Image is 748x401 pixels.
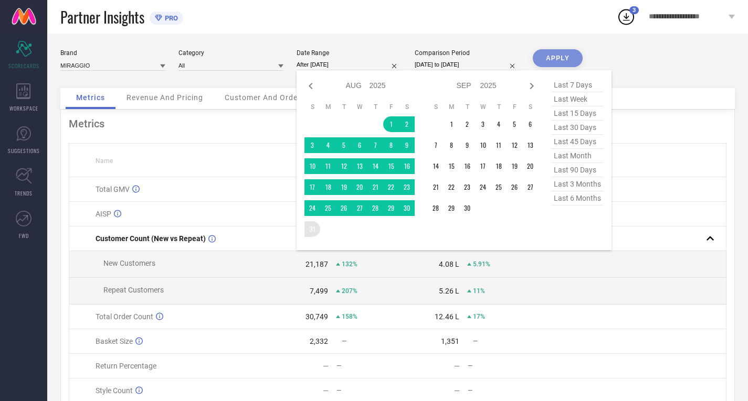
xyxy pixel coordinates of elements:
[96,312,153,321] span: Total Order Count
[367,200,383,216] td: Thu Aug 28 2025
[304,179,320,195] td: Sun Aug 17 2025
[336,103,352,111] th: Tuesday
[305,260,328,268] div: 21,187
[323,386,329,395] div: —
[399,200,415,216] td: Sat Aug 30 2025
[304,158,320,174] td: Sun Aug 10 2025
[383,116,399,132] td: Fri Aug 01 2025
[507,137,522,153] td: Fri Sep 12 2025
[454,362,460,370] div: —
[304,221,320,237] td: Sun Aug 31 2025
[522,137,538,153] td: Sat Sep 13 2025
[352,103,367,111] th: Wednesday
[320,137,336,153] td: Mon Aug 04 2025
[428,137,444,153] td: Sun Sep 07 2025
[8,62,39,70] span: SCORECARDS
[352,200,367,216] td: Wed Aug 27 2025
[551,149,604,163] span: last month
[439,260,459,268] div: 4.08 L
[617,7,636,26] div: Open download list
[551,78,604,92] span: last 7 days
[320,200,336,216] td: Mon Aug 25 2025
[468,387,529,394] div: —
[96,157,113,165] span: Name
[459,179,475,195] td: Tue Sep 23 2025
[336,137,352,153] td: Tue Aug 05 2025
[304,103,320,111] th: Sunday
[459,200,475,216] td: Tue Sep 30 2025
[336,158,352,174] td: Tue Aug 12 2025
[342,261,357,268] span: 132%
[96,386,133,395] span: Style Count
[305,312,328,321] div: 30,749
[320,158,336,174] td: Mon Aug 11 2025
[491,179,507,195] td: Thu Sep 25 2025
[320,103,336,111] th: Monday
[96,362,156,370] span: Return Percentage
[352,137,367,153] td: Wed Aug 06 2025
[551,106,604,121] span: last 15 days
[522,103,538,111] th: Saturday
[475,137,491,153] td: Wed Sep 10 2025
[342,338,346,345] span: —
[383,200,399,216] td: Fri Aug 29 2025
[399,158,415,174] td: Sat Aug 16 2025
[441,337,459,345] div: 1,351
[352,158,367,174] td: Wed Aug 13 2025
[459,103,475,111] th: Tuesday
[444,158,459,174] td: Mon Sep 15 2025
[304,200,320,216] td: Sun Aug 24 2025
[459,116,475,132] td: Tue Sep 02 2025
[428,200,444,216] td: Sun Sep 28 2025
[225,93,305,102] span: Customer And Orders
[297,59,402,70] input: Select date range
[454,386,460,395] div: —
[428,158,444,174] td: Sun Sep 14 2025
[399,179,415,195] td: Sat Aug 23 2025
[444,103,459,111] th: Monday
[310,337,328,345] div: 2,332
[444,137,459,153] td: Mon Sep 08 2025
[551,135,604,149] span: last 45 days
[103,286,164,294] span: Repeat Customers
[127,93,203,102] span: Revenue And Pricing
[399,103,415,111] th: Saturday
[522,158,538,174] td: Sat Sep 20 2025
[96,210,111,218] span: AISP
[60,49,165,57] div: Brand
[9,104,38,112] span: WORKSPACE
[383,103,399,111] th: Friday
[415,59,520,70] input: Select comparison period
[383,137,399,153] td: Fri Aug 08 2025
[459,158,475,174] td: Tue Sep 16 2025
[475,158,491,174] td: Wed Sep 17 2025
[96,234,206,243] span: Customer Count (New vs Repeat)
[304,80,317,92] div: Previous month
[76,93,105,102] span: Metrics
[383,158,399,174] td: Fri Aug 15 2025
[473,313,485,320] span: 17%
[336,362,397,370] div: —
[507,103,522,111] th: Friday
[551,177,604,191] span: last 3 months
[522,116,538,132] td: Sat Sep 06 2025
[444,200,459,216] td: Mon Sep 29 2025
[69,117,726,130] div: Metrics
[522,179,538,195] td: Sat Sep 27 2025
[525,80,538,92] div: Next month
[551,92,604,106] span: last week
[342,313,357,320] span: 158%
[367,158,383,174] td: Thu Aug 14 2025
[491,158,507,174] td: Thu Sep 18 2025
[19,232,29,240] span: FWD
[336,200,352,216] td: Tue Aug 26 2025
[507,116,522,132] td: Fri Sep 05 2025
[551,163,604,177] span: last 90 days
[435,312,459,321] div: 12.46 L
[297,49,402,57] div: Date Range
[551,191,604,205] span: last 6 months
[310,287,328,295] div: 7,499
[473,338,478,345] span: —
[475,103,491,111] th: Wednesday
[473,287,485,295] span: 11%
